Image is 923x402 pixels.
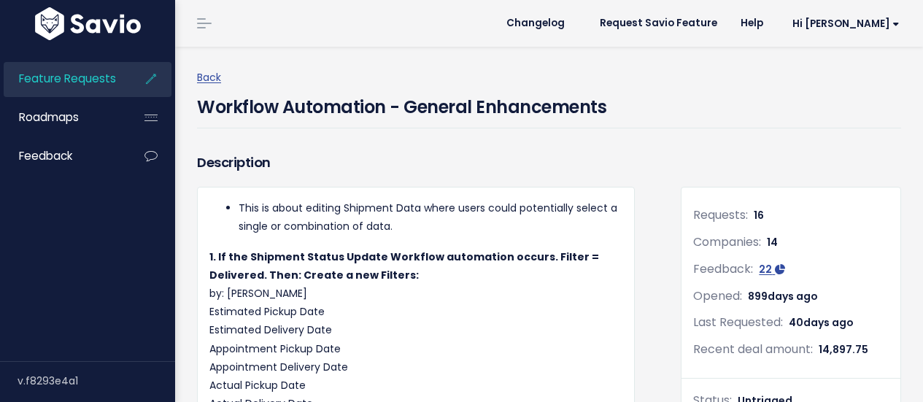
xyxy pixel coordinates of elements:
a: Help [729,12,775,34]
span: Hi [PERSON_NAME] [792,18,900,29]
h4: Workflow Automation - General Enhancements [197,87,606,120]
span: Changelog [506,18,565,28]
span: Requests: [693,206,748,223]
h3: Description [197,152,635,173]
a: Feature Requests [4,62,121,96]
a: Request Savio Feature [588,12,729,34]
span: Companies: [693,233,761,250]
div: v.f8293e4a1 [18,362,175,400]
span: 14,897.75 [819,342,868,357]
img: logo-white.9d6f32f41409.svg [31,7,144,40]
span: 16 [754,208,764,223]
strong: 1. If the Shipment Status Update Workflow automation occurs. Filter = Delivered. Then: Create a n... [209,250,599,282]
span: 40 [789,315,854,330]
a: Roadmaps [4,101,121,134]
span: Feature Requests [19,71,116,86]
span: Recent deal amount: [693,341,813,357]
span: Roadmaps [19,109,79,125]
span: Last Requested: [693,314,783,331]
span: days ago [768,289,818,304]
a: Hi [PERSON_NAME] [775,12,911,35]
span: 22 [759,262,772,277]
span: Feedback: [693,260,753,277]
a: Back [197,70,221,85]
a: Feedback [4,139,121,173]
span: days ago [803,315,854,330]
span: Opened: [693,287,742,304]
span: 899 [748,289,818,304]
span: Feedback [19,148,72,163]
a: 22 [759,262,785,277]
span: 14 [767,235,778,250]
li: This is about editing Shipment Data where users could potentially select a single or combination ... [239,199,622,236]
